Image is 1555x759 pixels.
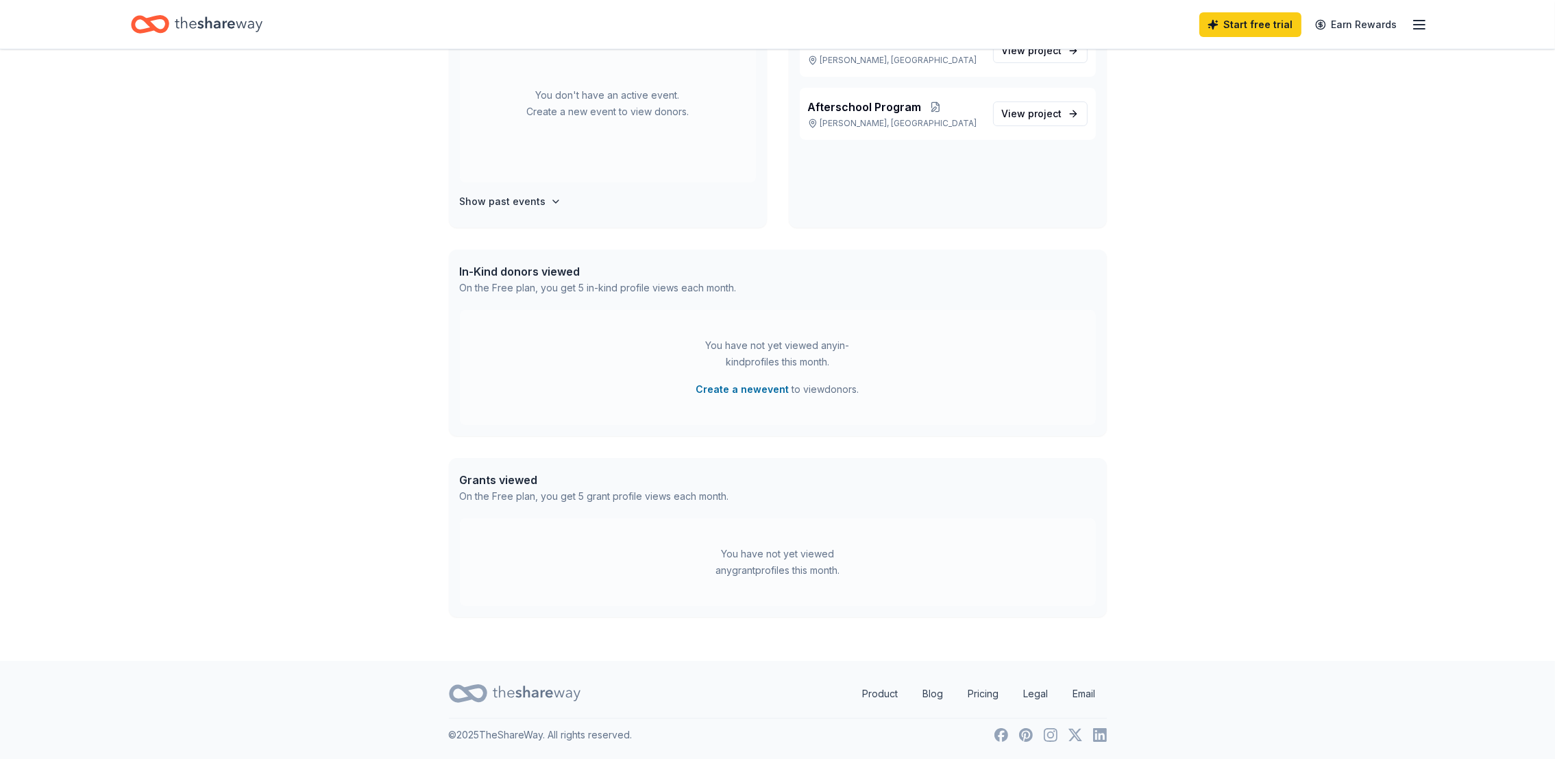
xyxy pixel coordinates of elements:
a: Pricing [957,680,1010,708]
div: On the Free plan, you get 5 in-kind profile views each month. [460,280,737,296]
p: [PERSON_NAME], [GEOGRAPHIC_DATA] [808,118,982,129]
div: You have not yet viewed any in-kind profiles this month. [692,337,864,370]
a: View project [993,38,1088,63]
span: to view donors . [696,381,859,398]
a: Email [1062,680,1107,708]
a: Start free trial [1199,12,1301,37]
a: Legal [1013,680,1060,708]
span: View [1002,106,1062,122]
span: project [1029,45,1062,56]
h4: Show past events [460,193,546,210]
button: Create a newevent [696,381,789,398]
div: In-Kind donors viewed [460,263,737,280]
div: You don't have an active event. Create a new event to view donors. [460,25,756,182]
button: Show past events [460,193,561,210]
a: Earn Rewards [1307,12,1406,37]
div: You have not yet viewed any grant profiles this month. [692,546,864,579]
a: Product [852,680,909,708]
p: [PERSON_NAME], [GEOGRAPHIC_DATA] [808,55,982,66]
span: View [1002,43,1062,59]
div: Grants viewed [460,472,729,488]
nav: quick links [852,680,1107,708]
p: © 2025 TheShareWay. All rights reserved. [449,727,633,743]
span: project [1029,108,1062,119]
a: Home [131,8,262,40]
span: Afterschool Program [808,99,922,115]
a: Blog [912,680,955,708]
a: View project [993,101,1088,126]
div: On the Free plan, you get 5 grant profile views each month. [460,488,729,505]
